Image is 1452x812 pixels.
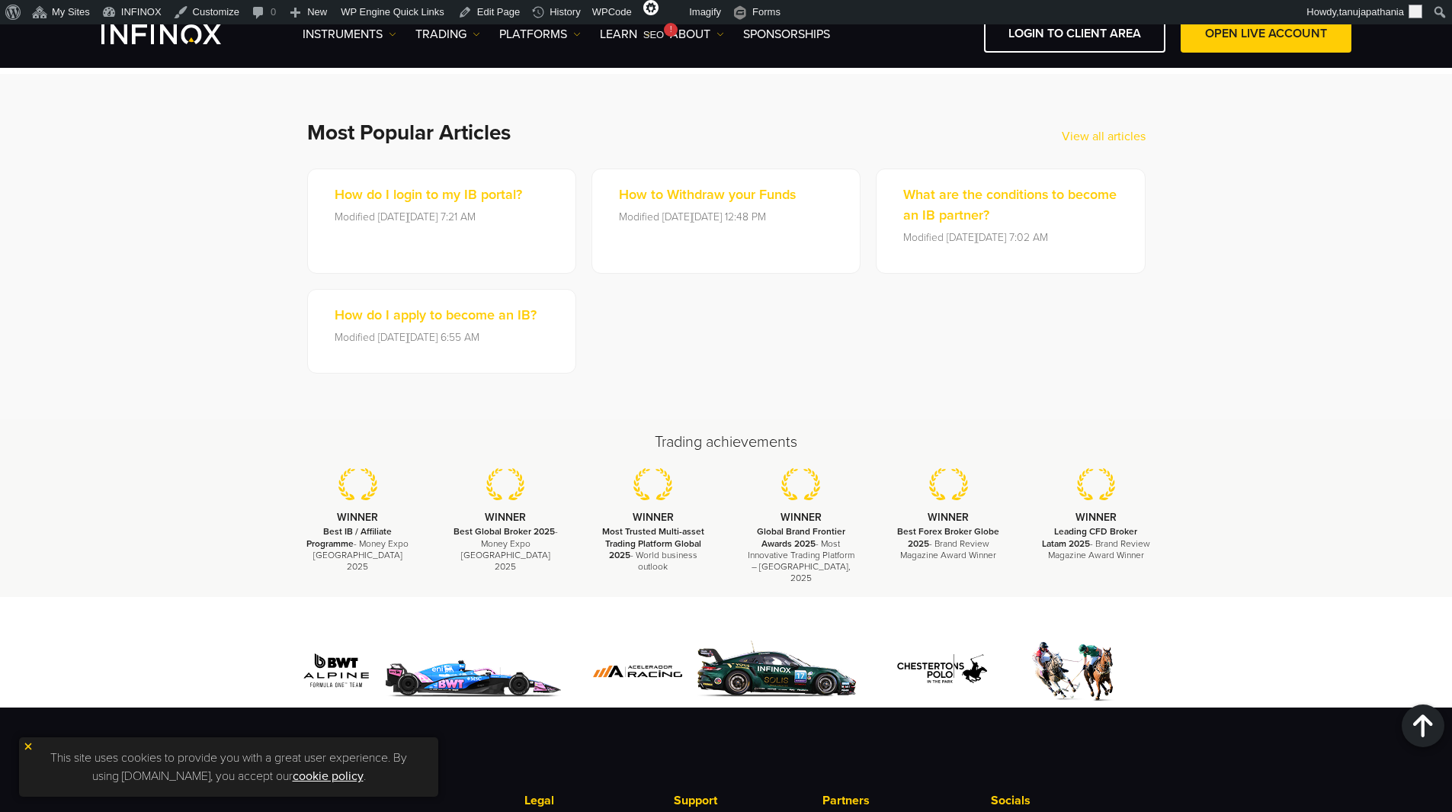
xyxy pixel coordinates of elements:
p: This site uses cookies to provide you with a great user experience. By using [DOMAIN_NAME], you a... [27,745,431,789]
a: How to Withdraw your Funds Modified [DATE][DATE] 12:48 PM [591,168,861,274]
p: What are the conditions to become an IB partner? [903,185,1129,226]
h2: Most Popular Articles [307,120,1062,146]
p: - Most Innovative Trading Platform – [GEOGRAPHIC_DATA], 2025 [746,526,856,584]
strong: Best IB / Affiliate Programme [306,526,392,548]
a: What are the conditions to become an IB partner? Modified [DATE][DATE] 7:02 AM [876,168,1145,274]
p: - Brand Review Magazine Award Winner [1041,526,1151,561]
a: View all articles [1062,127,1146,146]
p: Modified [DATE][DATE] 7:21 AM [335,209,522,225]
a: How do I login to my IB portal? Modified [DATE][DATE] 7:21 AM [307,168,576,274]
strong: WINNER [1075,511,1117,524]
span: SEO [643,29,664,40]
p: Legal [524,791,673,810]
a: Learn [600,25,651,43]
strong: WINNER [780,511,822,524]
strong: WINNER [633,511,674,524]
p: How to Withdraw your Funds [619,185,796,205]
strong: Global Brand Frontier Awards 2025 [757,526,845,548]
a: OPEN LIVE ACCOUNT [1181,15,1351,53]
h2: Trading achievements [284,432,1168,453]
a: PLATFORMS [499,25,581,43]
p: - Money Expo [GEOGRAPHIC_DATA] 2025 [303,526,413,573]
p: - World business outlook [598,526,708,573]
p: - Brand Review Magazine Award Winner [893,526,1003,561]
p: Modified [DATE][DATE] 12:48 PM [619,209,796,225]
img: yellow close icon [23,741,34,752]
p: How do I apply to become an IB? [335,305,537,326]
p: Socials [991,791,1168,810]
a: cookie policy [293,769,364,784]
p: Modified [DATE][DATE] 6:55 AM [335,329,537,345]
strong: WINNER [928,511,969,524]
strong: WINNER [337,511,378,524]
a: LOGIN TO CLIENT AREA [984,15,1165,53]
p: Support [674,791,822,810]
span: tanujapathania [1339,6,1404,18]
div: ! [664,23,678,37]
p: - Money Expo [GEOGRAPHIC_DATA] 2025 [450,526,560,573]
strong: Leading CFD Broker Latam 2025 [1042,526,1138,548]
p: Partners [822,791,971,810]
p: How do I login to my IB portal? [335,185,522,205]
a: SPONSORSHIPS [743,25,830,43]
strong: WINNER [485,511,526,524]
a: ABOUT [670,25,724,43]
p: Modified [DATE][DATE] 7:02 AM [903,229,1129,246]
strong: Most Trusted Multi-asset Trading Platform Global 2025 [602,526,704,560]
a: INFINOX Logo [101,24,257,44]
strong: Best Forex Broker Globe 2025 [897,526,999,548]
a: Instruments [303,25,396,43]
strong: Best Global Broker 2025 [454,526,555,537]
a: TRADING [415,25,480,43]
a: How do I apply to become an IB? Modified [DATE][DATE] 6:55 AM [307,289,576,374]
